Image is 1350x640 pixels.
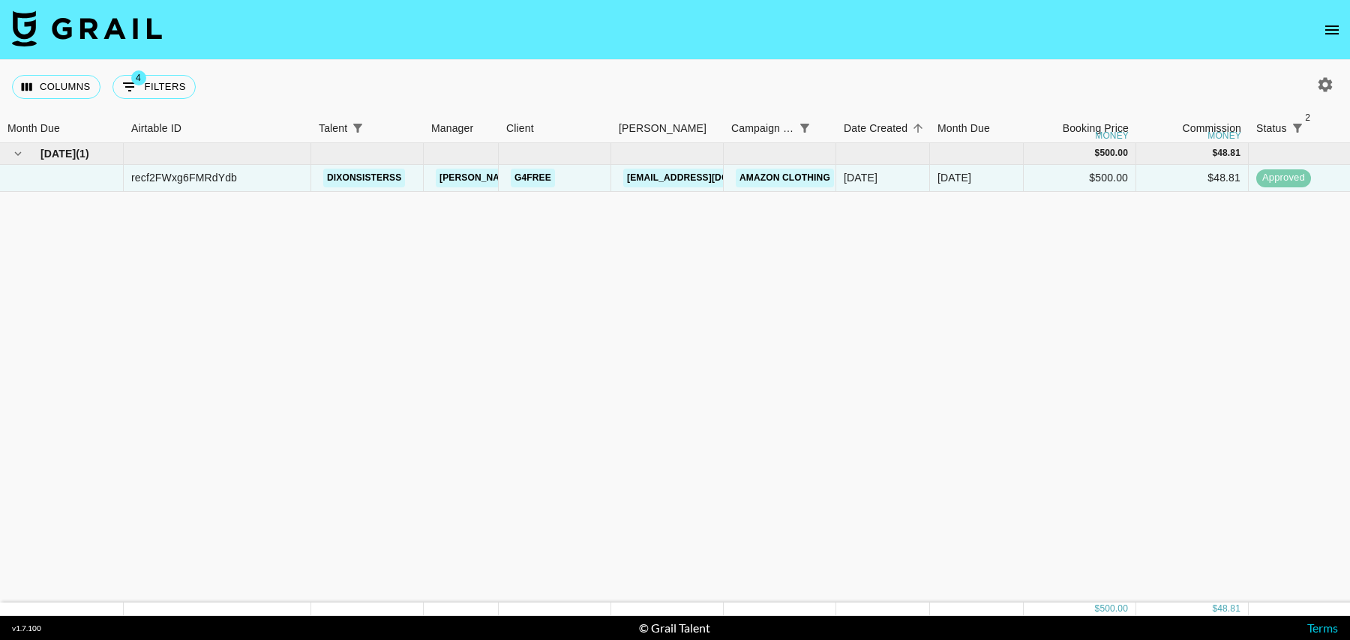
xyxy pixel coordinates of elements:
[424,114,499,143] div: Manager
[319,114,347,143] div: Talent
[736,169,834,187] a: Amazon Clothing
[12,10,162,46] img: Grail Talent
[724,114,836,143] div: Campaign (Type)
[1300,110,1315,125] span: 2
[368,118,389,139] button: Sort
[794,118,815,139] div: 1 active filter
[1099,603,1128,615] div: 500.00
[7,143,28,164] button: hide children
[1287,118,1308,139] div: 2 active filters
[937,170,971,185] div: Jul '25
[76,146,89,161] span: ( 1 )
[1287,118,1308,139] button: Show filters
[131,70,146,85] span: 4
[1207,131,1241,140] div: money
[836,114,930,143] div: Date Created
[1308,118,1329,139] button: Sort
[1217,603,1240,615] div: 48.81
[1095,147,1100,160] div: $
[731,114,794,143] div: Campaign (Type)
[1256,114,1287,143] div: Status
[1212,147,1217,160] div: $
[431,114,473,143] div: Manager
[112,75,196,99] button: Show filters
[511,169,555,187] a: G4free
[930,114,1024,143] div: Month Due
[611,114,724,143] div: Booker
[40,146,76,161] span: [DATE]
[907,118,928,139] button: Sort
[1099,147,1128,160] div: 500.00
[131,114,181,143] div: Airtable ID
[1182,114,1241,143] div: Commission
[619,114,706,143] div: [PERSON_NAME]
[506,114,534,143] div: Client
[815,118,836,139] button: Sort
[7,114,60,143] div: Month Due
[794,118,815,139] button: Show filters
[844,170,877,185] div: 30/05/2025
[1024,165,1136,192] div: $500.00
[124,114,311,143] div: Airtable ID
[623,169,791,187] a: [EMAIL_ADDRESS][DOMAIN_NAME]
[1317,15,1347,45] button: open drawer
[323,169,405,187] a: dixonsisterss
[844,114,907,143] div: Date Created
[436,169,680,187] a: [PERSON_NAME][EMAIL_ADDRESS][DOMAIN_NAME]
[311,114,424,143] div: Talent
[347,118,368,139] div: 1 active filter
[937,114,990,143] div: Month Due
[1212,603,1217,615] div: $
[1095,603,1100,615] div: $
[1217,147,1240,160] div: 48.81
[1063,114,1129,143] div: Booking Price
[347,118,368,139] button: Show filters
[1136,165,1249,192] div: $48.81
[1095,131,1129,140] div: money
[12,75,100,99] button: Select columns
[12,624,41,633] div: v 1.7.100
[1307,621,1338,635] a: Terms
[639,621,710,636] div: © Grail Talent
[499,114,611,143] div: Client
[1256,171,1311,185] span: approved
[131,170,237,185] div: recf2FWxg6FMRdYdb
